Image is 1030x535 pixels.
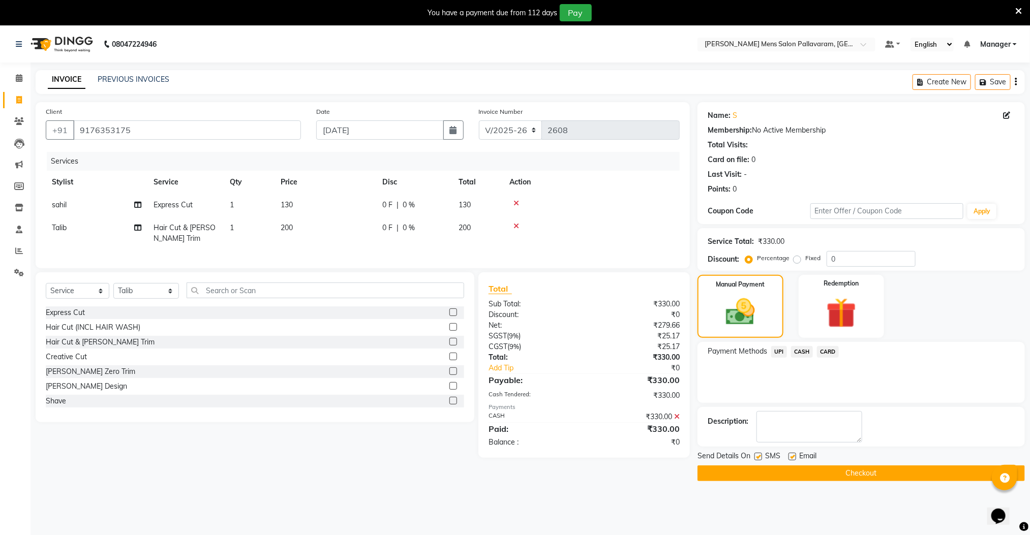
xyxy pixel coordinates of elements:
[584,437,687,448] div: ₹0
[481,437,584,448] div: Balance :
[281,223,293,232] span: 200
[708,236,754,247] div: Service Total:
[154,200,193,209] span: Express Cut
[382,200,392,210] span: 0 F
[452,171,503,194] th: Total
[224,171,275,194] th: Qty
[481,363,601,373] a: Add Tip
[403,200,415,210] span: 0 %
[481,320,584,331] div: Net:
[509,332,519,340] span: 9%
[52,200,67,209] span: sahil
[584,331,687,341] div: ₹25.17
[481,299,584,309] div: Sub Total:
[489,342,507,351] span: CGST
[584,390,687,401] div: ₹330.00
[46,381,127,392] div: [PERSON_NAME] Design
[584,320,687,331] div: ₹279.66
[708,110,731,121] div: Name:
[73,120,301,140] input: Search by Name/Mobile/Email/Code
[824,279,859,288] label: Redemption
[26,30,96,58] img: logo
[481,412,584,422] div: CASH
[733,110,737,121] a: S
[98,75,169,84] a: PREVIOUS INVOICES
[791,346,813,358] span: CASH
[733,184,737,195] div: 0
[708,140,748,150] div: Total Visits:
[187,282,465,298] input: Search or Scan
[698,465,1025,481] button: Checkout
[708,416,748,427] div: Description:
[584,423,687,435] div: ₹330.00
[584,374,687,386] div: ₹330.00
[52,223,67,232] span: Talib
[584,299,687,309] div: ₹330.00
[584,341,687,352] div: ₹25.17
[708,184,731,195] div: Points:
[489,403,680,412] div: Payments
[708,346,767,357] span: Payment Methods
[147,171,224,194] th: Service
[987,494,1020,525] iframe: chat widget
[46,307,85,318] div: Express Cut
[46,366,135,377] div: [PERSON_NAME] Zero Trim
[112,30,157,58] b: 08047224946
[975,74,1011,90] button: Save
[967,204,996,219] button: Apply
[382,223,392,233] span: 0 F
[751,154,755,165] div: 0
[708,169,742,180] div: Last Visit:
[708,125,1015,136] div: No Active Membership
[275,171,376,194] th: Price
[47,152,687,171] div: Services
[230,223,234,232] span: 1
[744,169,747,180] div: -
[46,352,87,362] div: Creative Cut
[601,363,687,373] div: ₹0
[316,107,330,116] label: Date
[489,284,512,294] span: Total
[716,280,765,289] label: Manual Payment
[46,171,147,194] th: Stylist
[428,8,558,18] div: You have a payment due from 112 days
[481,331,584,341] div: ( )
[817,346,839,358] span: CARD
[805,254,821,263] label: Fixed
[230,200,234,209] span: 1
[708,206,810,216] div: Coupon Code
[46,337,155,348] div: Hair Cut & [PERSON_NAME] Trim
[46,120,74,140] button: +91
[698,451,750,463] span: Send Details On
[560,4,592,21] button: Pay
[799,451,816,463] span: Email
[980,39,1011,50] span: Manager
[489,331,507,340] span: SGST
[708,154,749,165] div: Card on file:
[758,236,784,247] div: ₹330.00
[771,346,787,358] span: UPI
[481,341,584,352] div: ( )
[913,74,971,90] button: Create New
[717,295,764,329] img: _cash.svg
[46,107,62,116] label: Client
[481,423,584,435] div: Paid:
[757,254,790,263] label: Percentage
[403,223,415,233] span: 0 %
[46,322,140,333] div: Hair Cut (INCL HAIR WASH)
[584,309,687,320] div: ₹0
[48,71,85,89] a: INVOICE
[459,200,471,209] span: 130
[708,125,752,136] div: Membership:
[765,451,780,463] span: SMS
[584,352,687,363] div: ₹330.00
[817,294,866,332] img: _gift.svg
[810,203,964,219] input: Enter Offer / Coupon Code
[584,412,687,422] div: ₹330.00
[46,396,66,406] div: Shave
[481,309,584,320] div: Discount:
[509,342,519,351] span: 9%
[481,374,584,386] div: Payable:
[479,107,523,116] label: Invoice Number
[376,171,452,194] th: Disc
